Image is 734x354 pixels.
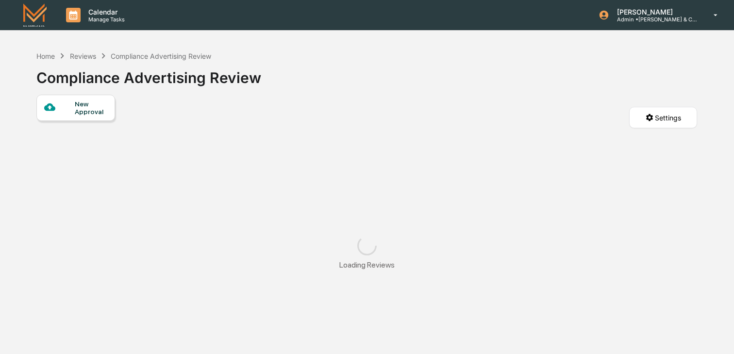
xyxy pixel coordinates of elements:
img: logo [23,3,47,26]
div: Home [36,52,55,60]
p: [PERSON_NAME] [609,8,700,16]
div: Loading Reviews [339,260,395,270]
p: Manage Tasks [81,16,130,23]
div: New Approval [75,100,107,116]
p: Calendar [81,8,130,16]
div: Compliance Advertising Review [36,61,261,86]
div: Compliance Advertising Review [111,52,211,60]
button: Settings [629,107,697,128]
p: Admin • [PERSON_NAME] & Co. - BD [609,16,700,23]
div: Reviews [70,52,96,60]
